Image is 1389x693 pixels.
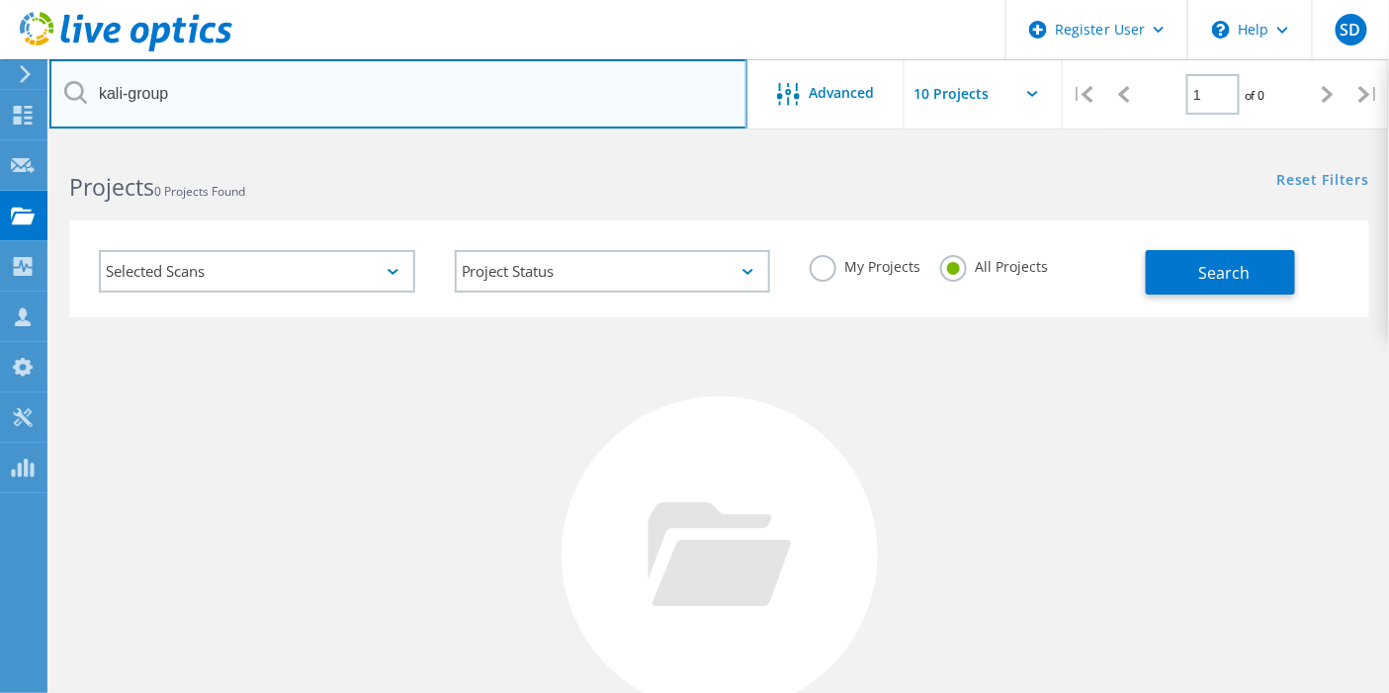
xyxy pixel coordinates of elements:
[49,59,747,129] input: Search projects by name, owner, ID, company, etc
[455,250,771,293] div: Project Status
[1245,87,1265,104] span: of 0
[1348,59,1389,130] div: |
[99,250,415,293] div: Selected Scans
[810,86,875,100] span: Advanced
[1212,21,1230,39] svg: \n
[1341,22,1361,38] span: SD
[1199,262,1251,284] span: Search
[810,255,920,274] label: My Projects
[154,183,245,200] span: 0 Projects Found
[1277,173,1369,190] a: Reset Filters
[1063,59,1103,130] div: |
[940,255,1048,274] label: All Projects
[20,42,232,55] a: Live Optics Dashboard
[69,171,154,203] b: Projects
[1146,250,1295,295] button: Search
